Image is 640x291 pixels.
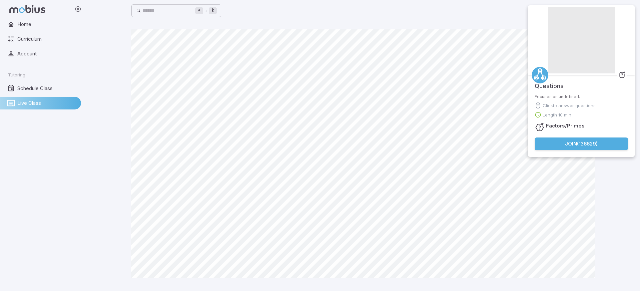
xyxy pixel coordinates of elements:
span: Account [17,50,76,57]
div: + [195,7,217,15]
button: Join in Zoom Client [526,4,539,17]
button: Join(136629) [535,137,628,150]
h6: Factors/Primes [546,122,585,129]
a: Factors/Primes [532,67,548,83]
p: Length 10 min [543,111,571,118]
span: Live Class [17,99,76,107]
div: Join Activity [528,5,635,157]
button: Fullscreen Game [542,4,554,17]
kbd: k [209,7,217,14]
button: Report an Issue [554,4,567,17]
button: Start Drawing on Questions [567,4,580,17]
kbd: ⌘ [195,7,203,14]
span: Schedule Class [17,85,76,92]
span: Tutoring [8,72,25,78]
span: Curriculum [17,35,76,43]
p: Click to answer questions. [543,102,597,109]
p: Focuses on undefined. [535,94,628,99]
h5: Questions [535,75,564,91]
span: Home [17,21,76,28]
